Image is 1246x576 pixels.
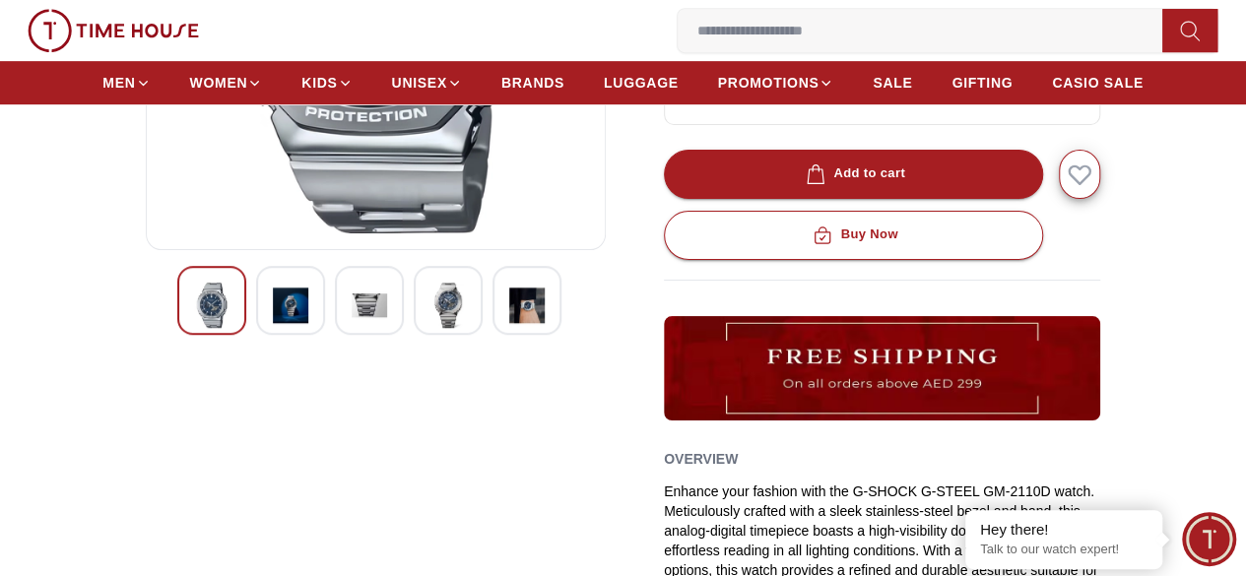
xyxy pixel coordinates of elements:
a: SALE [873,65,912,100]
button: Buy Now [664,211,1043,260]
span: CASIO SALE [1052,73,1144,93]
div: Buy Now [809,224,897,246]
a: LUGGAGE [604,65,679,100]
img: G-Shock Men's Analog-Digital Blue Dial Watch - GM-2110D-2BDR [430,283,466,328]
div: Hey there! [980,520,1148,540]
span: SALE [873,73,912,93]
img: ... [664,316,1100,420]
a: WOMEN [190,65,263,100]
img: G-Shock Men's Analog-Digital Blue Dial Watch - GM-2110D-2BDR [509,283,545,328]
img: G-Shock Men's Analog-Digital Blue Dial Watch - GM-2110D-2BDR [273,283,308,328]
div: Add to cart [802,162,905,185]
div: Chat Widget [1182,512,1236,566]
img: G-Shock Men's Analog-Digital Blue Dial Watch - GM-2110D-2BDR [352,283,387,328]
a: UNISEX [392,65,462,100]
a: GIFTING [951,65,1013,100]
h2: Overview [664,444,738,474]
p: Talk to our watch expert! [980,542,1148,558]
span: Learn more [681,68,974,105]
span: WOMEN [190,73,248,93]
span: BRANDS [501,73,564,93]
button: Add to cart [664,150,1043,199]
a: PROMOTIONS [718,65,834,100]
a: CASIO SALE [1052,65,1144,100]
span: LUGGAGE [604,73,679,93]
img: G-Shock Men's Analog-Digital Blue Dial Watch - GM-2110D-2BDR [194,283,230,328]
a: MEN [102,65,150,100]
span: PROMOTIONS [718,73,820,93]
span: KIDS [301,73,337,93]
span: MEN [102,73,135,93]
a: KIDS [301,65,352,100]
span: GIFTING [951,73,1013,93]
img: ... [28,9,199,52]
a: BRANDS [501,65,564,100]
span: UNISEX [392,73,447,93]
